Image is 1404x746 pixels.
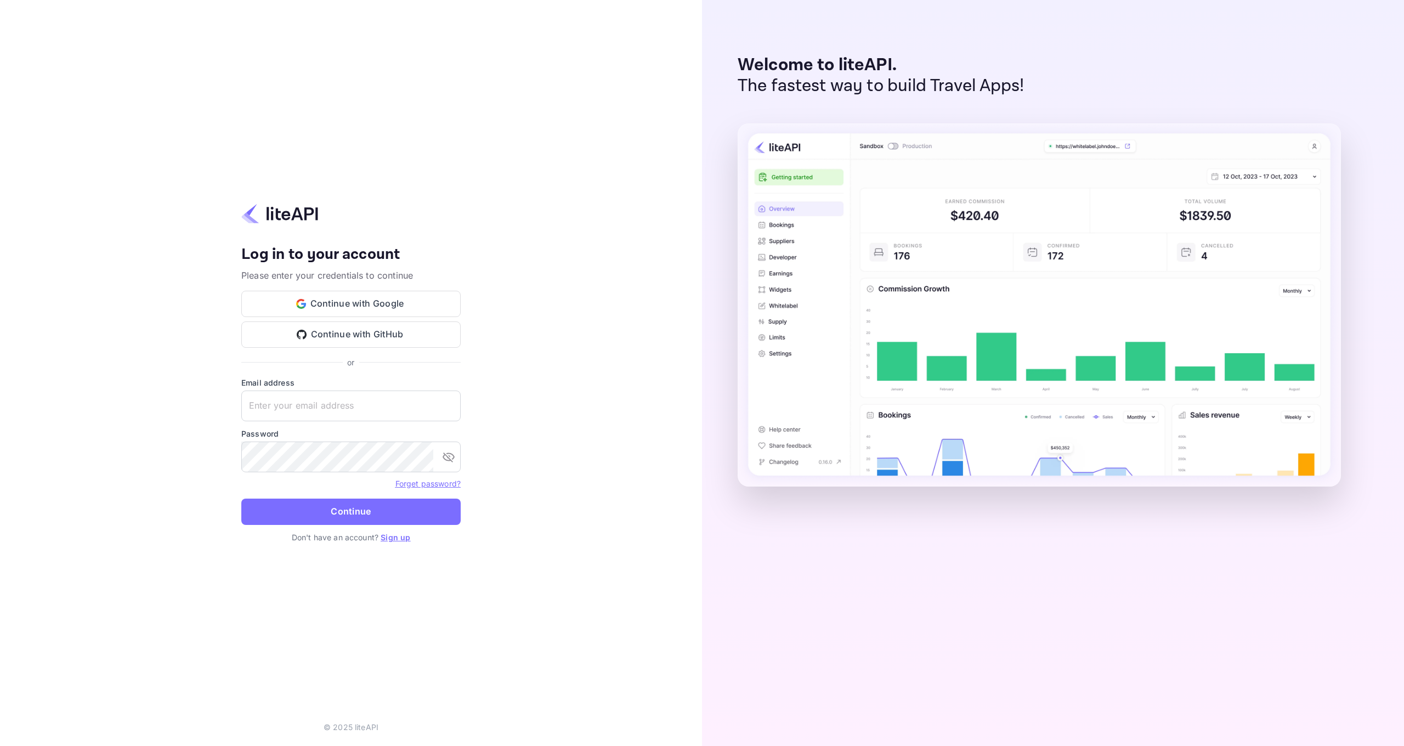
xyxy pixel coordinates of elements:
a: Forget password? [395,479,461,488]
a: Sign up [381,533,410,542]
p: Don't have an account? [241,532,461,543]
p: © 2025 liteAPI [324,721,378,733]
p: Welcome to liteAPI. [738,55,1024,76]
h4: Log in to your account [241,245,461,264]
a: Forget password? [395,478,461,489]
img: liteapi [241,203,318,224]
p: Please enter your credentials to continue [241,269,461,282]
label: Email address [241,377,461,388]
img: liteAPI Dashboard Preview [738,123,1341,487]
button: Continue [241,499,461,525]
p: or [347,357,354,368]
button: Continue with Google [241,291,461,317]
label: Password [241,428,461,439]
input: Enter your email address [241,391,461,421]
button: Continue with GitHub [241,321,461,348]
p: The fastest way to build Travel Apps! [738,76,1024,97]
button: toggle password visibility [438,446,460,468]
